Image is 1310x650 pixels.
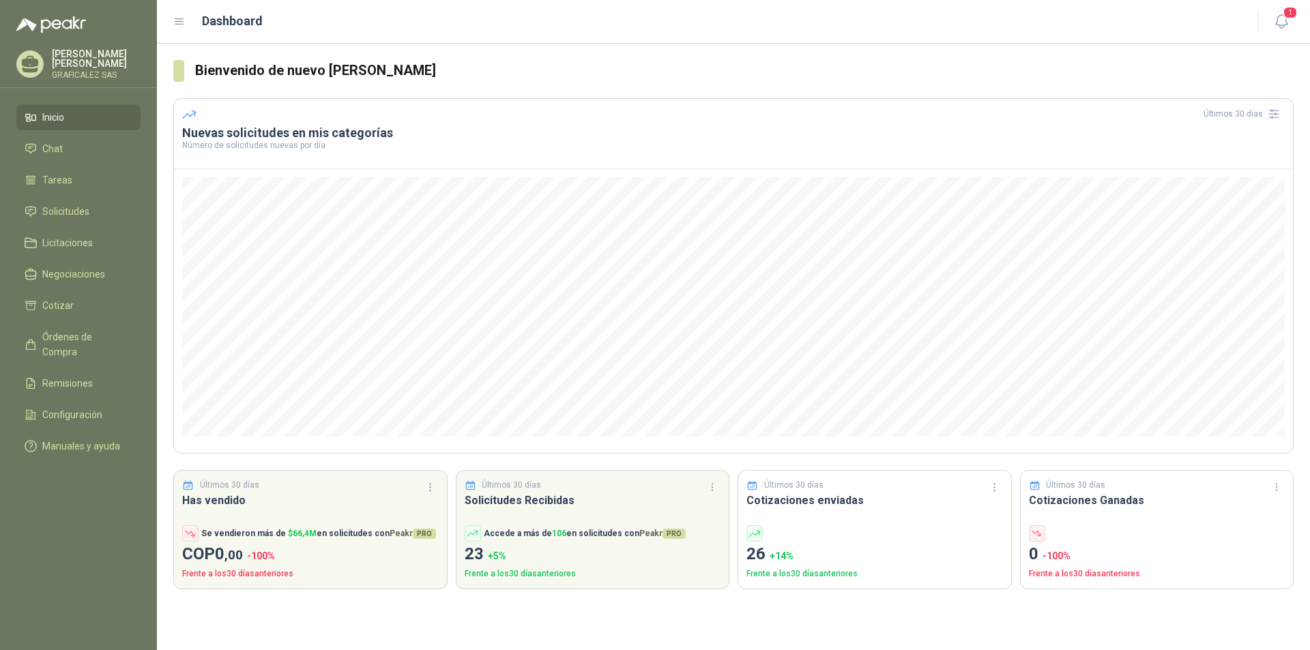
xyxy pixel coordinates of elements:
[42,141,63,156] span: Chat
[16,230,141,256] a: Licitaciones
[42,376,93,391] span: Remisiones
[746,492,1003,509] h3: Cotizaciones enviadas
[1043,550,1071,561] span: -100 %
[182,141,1285,149] p: Número de solicitudes nuevas por día
[215,544,243,563] span: 0
[465,542,721,567] p: 23
[16,433,141,459] a: Manuales y ayuda
[764,479,824,492] p: Últimos 30 días
[1269,10,1294,34] button: 1
[42,110,64,125] span: Inicio
[1204,103,1285,125] div: Últimos 30 días
[484,527,686,540] p: Accede a más de en solicitudes con
[1283,6,1298,19] span: 1
[182,125,1285,141] h3: Nuevas solicitudes en mis categorías
[1029,542,1285,567] p: 0
[52,71,141,79] p: GRAFICALEZ SAS
[224,547,243,563] span: ,00
[639,529,686,538] span: Peakr
[390,529,436,538] span: Peakr
[16,261,141,287] a: Negociaciones
[16,167,141,193] a: Tareas
[52,49,141,68] p: [PERSON_NAME] [PERSON_NAME]
[182,492,439,509] h3: Has vendido
[42,204,89,219] span: Solicitudes
[195,60,1294,81] h3: Bienvenido de nuevo [PERSON_NAME]
[746,542,1003,567] p: 26
[16,198,141,224] a: Solicitudes
[16,104,141,130] a: Inicio
[465,492,721,509] h3: Solicitudes Recibidas
[16,293,141,319] a: Cotizar
[16,136,141,162] a: Chat
[552,529,566,538] span: 106
[42,298,74,313] span: Cotizar
[16,16,86,33] img: Logo peakr
[42,439,120,454] span: Manuales y ayuda
[182,567,439,580] p: Frente a los 30 días anteriores
[1029,567,1285,580] p: Frente a los 30 días anteriores
[202,12,263,31] h1: Dashboard
[42,329,128,359] span: Órdenes de Compra
[42,235,93,250] span: Licitaciones
[465,567,721,580] p: Frente a los 30 días anteriores
[16,370,141,396] a: Remisiones
[770,550,794,561] span: + 14 %
[42,267,105,282] span: Negociaciones
[42,407,102,422] span: Configuración
[1046,479,1105,492] p: Últimos 30 días
[42,173,72,188] span: Tareas
[201,527,436,540] p: Se vendieron más de en solicitudes con
[247,550,275,561] span: -100 %
[488,550,506,561] span: + 5 %
[482,479,541,492] p: Últimos 30 días
[16,324,141,365] a: Órdenes de Compra
[288,529,317,538] span: $ 66,4M
[182,542,439,567] p: COP
[1029,492,1285,509] h3: Cotizaciones Ganadas
[16,402,141,428] a: Configuración
[746,567,1003,580] p: Frente a los 30 días anteriores
[200,479,259,492] p: Últimos 30 días
[663,529,686,539] span: PRO
[413,529,436,539] span: PRO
